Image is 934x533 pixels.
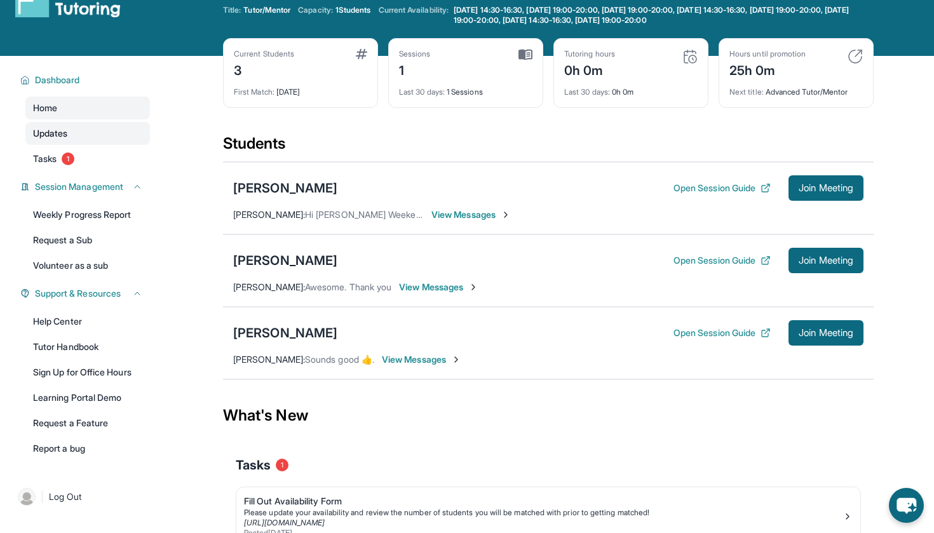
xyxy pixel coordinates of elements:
img: Chevron-Right [501,210,511,220]
span: [PERSON_NAME] : [233,209,305,220]
div: [PERSON_NAME] [233,179,337,197]
button: Dashboard [30,74,142,86]
div: What's New [223,388,874,443]
span: Updates [33,127,68,140]
span: View Messages [431,208,511,221]
span: Log Out [49,490,82,503]
div: Tutoring hours [564,49,615,59]
span: Hi [PERSON_NAME] Weekends are fine but it wouldn't be consistent schedule every weekend [305,209,683,220]
span: Awesome. Thank you [305,281,391,292]
span: Join Meeting [799,184,853,192]
a: Help Center [25,310,150,333]
span: [DATE] 14:30-16:30, [DATE] 19:00-20:00, [DATE] 19:00-20:00, [DATE] 14:30-16:30, [DATE] 19:00-20:0... [454,5,871,25]
div: [PERSON_NAME] [233,324,337,342]
a: Volunteer as a sub [25,254,150,277]
span: Title: [223,5,241,15]
a: Tasks1 [25,147,150,170]
a: Report a bug [25,437,150,460]
div: 25h 0m [729,59,806,79]
a: Tutor Handbook [25,335,150,358]
a: Request a Sub [25,229,150,252]
span: Support & Resources [35,287,121,300]
span: First Match : [234,87,274,97]
span: Dashboard [35,74,80,86]
span: 1 Students [335,5,371,15]
a: Weekly Progress Report [25,203,150,226]
img: card [356,49,367,59]
img: card [682,49,698,64]
div: [PERSON_NAME] [233,252,337,269]
span: Last 30 days : [564,87,610,97]
span: 1 [276,459,288,471]
div: [DATE] [234,79,367,97]
a: [DATE] 14:30-16:30, [DATE] 19:00-20:00, [DATE] 19:00-20:00, [DATE] 14:30-16:30, [DATE] 19:00-20:0... [451,5,874,25]
button: Join Meeting [788,320,863,346]
div: 1 Sessions [399,79,532,97]
img: card [518,49,532,60]
img: user-img [18,488,36,506]
span: Join Meeting [799,329,853,337]
button: Open Session Guide [673,182,771,194]
span: Tutor/Mentor [243,5,290,15]
span: | [41,489,44,504]
div: 3 [234,59,294,79]
div: Fill Out Availability Form [244,495,843,508]
div: Hours until promotion [729,49,806,59]
img: Chevron-Right [468,282,478,292]
a: Learning Portal Demo [25,386,150,409]
div: Advanced Tutor/Mentor [729,79,863,97]
div: 0h 0m [564,79,698,97]
span: Next title : [729,87,764,97]
span: Last 30 days : [399,87,445,97]
div: 1 [399,59,431,79]
div: Please update your availability and review the number of students you will be matched with prior ... [244,508,843,518]
span: Home [33,102,57,114]
span: Capacity: [298,5,333,15]
div: Current Students [234,49,294,59]
span: View Messages [399,281,478,293]
span: View Messages [382,353,461,366]
span: Sounds good 👍. [305,354,374,365]
button: Support & Resources [30,287,142,300]
button: Join Meeting [788,248,863,273]
img: Chevron-Right [451,354,461,365]
span: Session Management [35,180,123,193]
span: 1 [62,152,74,165]
span: Join Meeting [799,257,853,264]
a: Home [25,97,150,119]
div: Students [223,133,874,161]
button: chat-button [889,488,924,523]
img: card [848,49,863,64]
span: Tasks [33,152,57,165]
button: Open Session Guide [673,327,771,339]
span: [PERSON_NAME] : [233,281,305,292]
a: [URL][DOMAIN_NAME] [244,518,325,527]
span: Tasks [236,456,271,474]
a: Sign Up for Office Hours [25,361,150,384]
button: Join Meeting [788,175,863,201]
span: Current Availability: [379,5,449,25]
a: |Log Out [13,483,150,511]
a: Request a Feature [25,412,150,435]
button: Open Session Guide [673,254,771,267]
a: Updates [25,122,150,145]
div: 0h 0m [564,59,615,79]
span: [PERSON_NAME] : [233,354,305,365]
div: Sessions [399,49,431,59]
button: Session Management [30,180,142,193]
